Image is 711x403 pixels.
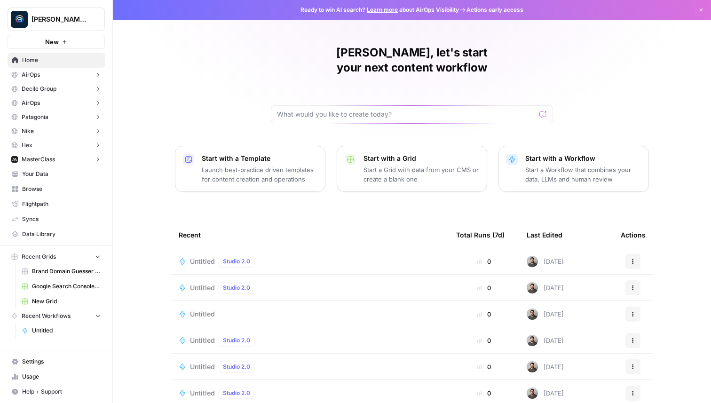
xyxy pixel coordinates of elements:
[527,282,564,293] div: [DATE]
[527,335,538,346] img: 16hj2zu27bdcdvv6x26f6v9ttfr9
[621,222,646,248] div: Actions
[22,155,55,164] span: MasterClass
[11,11,28,28] img: Berna's Personal Logo
[202,154,317,163] p: Start with a Template
[32,326,101,335] span: Untitled
[32,15,88,24] span: [PERSON_NAME] Personal
[17,323,105,338] a: Untitled
[22,56,101,64] span: Home
[8,250,105,264] button: Recent Grids
[456,309,512,319] div: 0
[456,336,512,345] div: 0
[8,124,105,138] button: Nike
[22,357,101,366] span: Settings
[8,82,105,96] button: Decile Group
[22,253,56,261] span: Recent Grids
[8,96,105,110] button: AirOps
[223,336,250,345] span: Studio 2.0
[8,110,105,124] button: Patagonia
[527,282,538,293] img: 16hj2zu27bdcdvv6x26f6v9ttfr9
[363,165,479,184] p: Start a Grid with data from your CMS or create a blank one
[8,182,105,197] a: Browse
[8,227,105,242] a: Data Library
[8,152,105,166] button: MasterClass
[271,45,553,75] h1: [PERSON_NAME], let's start your next content workflow
[190,309,215,319] span: Untitled
[202,165,317,184] p: Launch best-practice driven templates for content creation and operations
[8,68,105,82] button: AirOps
[223,389,250,397] span: Studio 2.0
[8,384,105,399] button: Help + Support
[22,127,34,135] span: Nike
[527,308,564,320] div: [DATE]
[22,230,101,238] span: Data Library
[456,257,512,266] div: 0
[300,6,459,14] span: Ready to win AI search? about AirOps Visibility
[22,185,101,193] span: Browse
[179,256,441,267] a: UntitledStudio 2.0
[190,388,215,398] span: Untitled
[527,361,538,372] img: 16hj2zu27bdcdvv6x26f6v9ttfr9
[466,6,523,14] span: Actions early access
[190,336,215,345] span: Untitled
[527,387,538,399] img: 16hj2zu27bdcdvv6x26f6v9ttfr9
[32,282,101,291] span: Google Search Console - [DOMAIN_NAME]
[179,387,441,399] a: UntitledStudio 2.0
[337,146,487,192] button: Start with a GridStart a Grid with data from your CMS or create a blank one
[179,282,441,293] a: UntitledStudio 2.0
[367,6,398,13] a: Learn more
[22,215,101,223] span: Syncs
[190,362,215,371] span: Untitled
[22,372,101,381] span: Usage
[223,284,250,292] span: Studio 2.0
[8,138,105,152] button: Hex
[8,369,105,384] a: Usage
[190,257,215,266] span: Untitled
[527,361,564,372] div: [DATE]
[17,279,105,294] a: Google Search Console - [DOMAIN_NAME]
[22,113,48,121] span: Patagonia
[8,53,105,68] a: Home
[11,156,18,163] img: m45g04c7stpv9a7fm5gbetvc5vml
[525,154,641,163] p: Start with a Workflow
[277,110,536,119] input: What would you like to create today?
[456,222,505,248] div: Total Runs (7d)
[22,170,101,178] span: Your Data
[527,222,562,248] div: Last Edited
[45,37,59,47] span: New
[22,71,40,79] span: AirOps
[22,141,32,150] span: Hex
[223,257,250,266] span: Studio 2.0
[17,294,105,309] a: New Grid
[8,212,105,227] a: Syncs
[179,222,441,248] div: Recent
[175,146,325,192] button: Start with a TemplateLaunch best-practice driven templates for content creation and operations
[498,146,649,192] button: Start with a WorkflowStart a Workflow that combines your data, LLMs and human review
[527,256,538,267] img: 16hj2zu27bdcdvv6x26f6v9ttfr9
[22,387,101,396] span: Help + Support
[179,335,441,346] a: UntitledStudio 2.0
[527,387,564,399] div: [DATE]
[22,312,71,320] span: Recent Workflows
[8,35,105,49] button: New
[179,309,441,319] a: Untitled
[22,85,56,93] span: Decile Group
[527,335,564,346] div: [DATE]
[8,309,105,323] button: Recent Workflows
[8,8,105,31] button: Workspace: Berna's Personal
[8,166,105,182] a: Your Data
[17,264,105,279] a: Brand Domain Guesser QA
[456,362,512,371] div: 0
[456,283,512,292] div: 0
[179,361,441,372] a: UntitledStudio 2.0
[527,308,538,320] img: 16hj2zu27bdcdvv6x26f6v9ttfr9
[8,354,105,369] a: Settings
[525,165,641,184] p: Start a Workflow that combines your data, LLMs and human review
[456,388,512,398] div: 0
[527,256,564,267] div: [DATE]
[8,197,105,212] a: Flightpath
[223,363,250,371] span: Studio 2.0
[363,154,479,163] p: Start with a Grid
[22,200,101,208] span: Flightpath
[190,283,215,292] span: Untitled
